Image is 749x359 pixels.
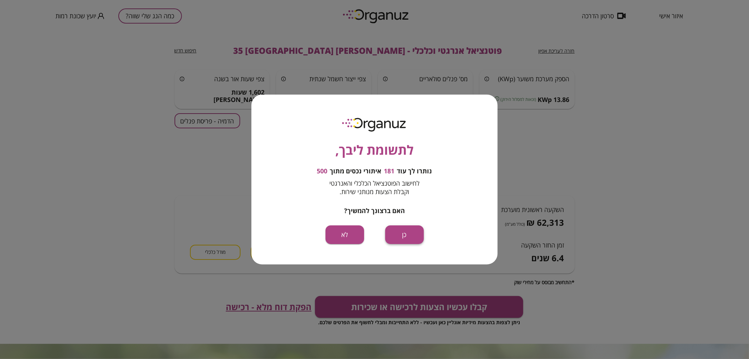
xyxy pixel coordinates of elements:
button: לא [326,225,364,244]
span: לתשומת ליבך, [335,141,414,160]
span: האם ברצונך להמשיך? [344,206,405,215]
span: נותרו לך עוד [397,167,432,175]
span: לחישוב הפוטנציאל הכלכלי והאנרגטי וקבלת הצעות מנותני שירות. [329,179,420,196]
span: איתורי נכסים מתוך [330,167,382,175]
button: כן [385,225,424,244]
img: logo [337,115,412,134]
span: 181 [384,167,395,175]
span: 500 [317,167,328,175]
